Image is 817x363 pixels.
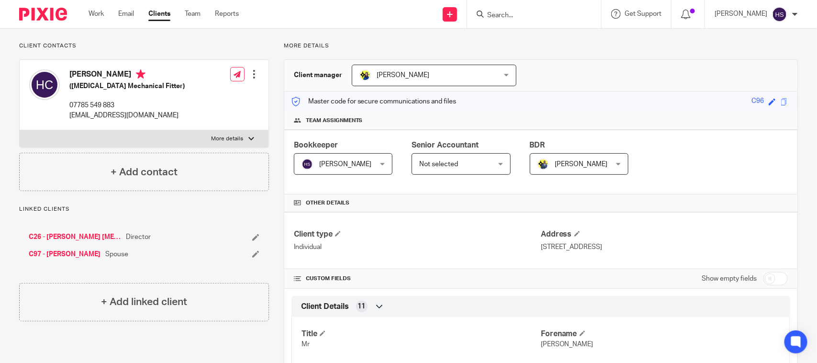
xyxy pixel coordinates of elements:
[69,69,185,81] h4: [PERSON_NAME]
[29,69,60,100] img: svg%3E
[412,141,479,149] span: Senior Accountant
[301,302,349,312] span: Client Details
[537,159,549,170] img: Dennis-Starbridge.jpg
[625,11,661,17] span: Get Support
[772,7,787,22] img: svg%3E
[19,8,67,21] img: Pixie
[306,199,349,207] span: Other details
[294,229,541,239] h4: Client type
[294,70,342,80] h3: Client manager
[29,250,101,259] a: C97 - [PERSON_NAME]
[294,275,541,283] h4: CUSTOM FIELDS
[148,9,170,19] a: Clients
[111,165,178,180] h4: + Add contact
[19,42,269,50] p: Client contacts
[306,117,363,125] span: Team assignments
[69,101,185,110] p: 07785 549 883
[69,81,185,91] h5: ([MEDICAL_DATA] Mechanical Fitter)
[302,159,313,170] img: svg%3E
[291,97,457,106] p: Master code for secure communications and files
[486,11,572,20] input: Search
[69,111,185,120] p: [EMAIL_ADDRESS][DOMAIN_NAME]
[118,9,134,19] a: Email
[358,302,366,311] span: 11
[136,69,145,79] i: Primary
[294,242,541,252] p: Individual
[29,232,121,242] a: C26 - [PERSON_NAME] [MEDICAL_DATA] SYSTEMS LTD
[555,161,608,168] span: [PERSON_NAME]
[185,9,201,19] a: Team
[294,141,338,149] span: Bookkeeper
[215,9,239,19] a: Reports
[319,161,372,168] span: [PERSON_NAME]
[101,295,187,309] h4: + Add linked client
[302,329,541,339] h4: Title
[302,341,310,348] span: Mr
[541,329,780,339] h4: Forename
[541,242,788,252] p: [STREET_ADDRESS]
[89,9,104,19] a: Work
[751,96,764,107] div: C96
[715,9,767,19] p: [PERSON_NAME]
[377,72,430,79] span: [PERSON_NAME]
[359,69,371,81] img: Bobo-Starbridge%201.jpg
[212,135,244,143] p: More details
[541,341,593,348] span: [PERSON_NAME]
[19,205,269,213] p: Linked clients
[126,232,151,242] span: Director
[530,141,545,149] span: BDR
[702,274,757,284] label: Show empty fields
[541,229,788,239] h4: Address
[105,250,128,259] span: Spouse
[419,161,458,168] span: Not selected
[284,42,798,50] p: More details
